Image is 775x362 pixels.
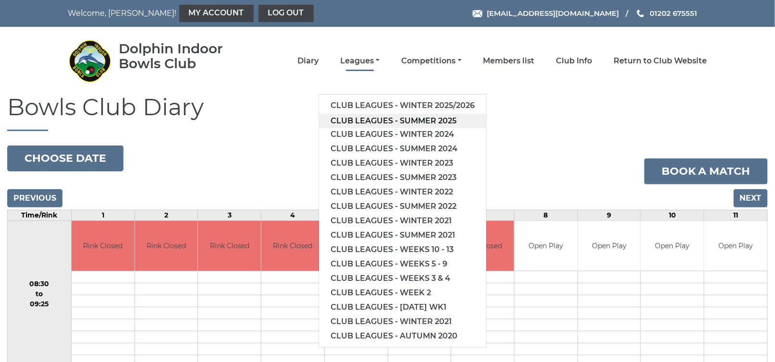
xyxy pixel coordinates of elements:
[319,156,486,170] a: Club leagues - Winter 2023
[179,5,254,22] a: My Account
[515,210,578,220] td: 8
[119,41,251,71] div: Dolphin Indoor Bowls Club
[515,221,578,271] td: Open Play
[319,329,486,343] a: Club leagues - Autumn 2020
[319,271,486,286] a: Club leagues - Weeks 3 & 4
[636,8,697,19] a: Phone us 01202 675551
[319,286,486,300] a: Club leagues - Week 2
[487,9,619,18] span: [EMAIL_ADDRESS][DOMAIN_NAME]
[704,221,767,271] td: Open Play
[7,189,62,207] input: Previous
[319,257,486,271] a: Club leagues - Weeks 5 - 9
[319,114,486,128] a: Club leagues - Summer 2025
[614,56,707,66] a: Return to Club Website
[319,170,486,185] a: Club leagues - Summer 2023
[641,221,704,271] td: Open Play
[7,95,768,131] h1: Bowls Club Diary
[72,210,135,220] td: 1
[68,5,326,22] nav: Welcome, [PERSON_NAME]!
[258,5,314,22] a: Log out
[8,210,72,220] td: Time/Rink
[578,221,641,271] td: Open Play
[637,10,644,17] img: Phone us
[319,185,486,199] a: Club leagues - Winter 2022
[319,314,486,329] a: Club leagues - Winter 2021
[319,300,486,314] a: Club leagues - [DATE] wk1
[319,98,486,113] a: Club leagues - Winter 2025/2026
[473,10,482,17] img: Email
[734,189,768,207] input: Next
[7,145,123,171] button: Choose date
[297,56,319,66] a: Diary
[319,142,486,156] a: Club leagues - Summer 2024
[650,9,697,18] span: 01202 675551
[135,221,198,271] td: Rink Closed
[68,39,111,83] img: Dolphin Indoor Bowls Club
[578,210,641,220] td: 9
[319,94,487,348] ul: Leagues
[261,210,325,220] td: 4
[473,8,619,19] a: Email [EMAIL_ADDRESS][DOMAIN_NAME]
[72,221,135,271] td: Rink Closed
[319,242,486,257] a: Club leagues - Weeks 10 - 13
[261,221,324,271] td: Rink Closed
[641,210,704,220] td: 10
[319,228,486,242] a: Club leagues - Summer 2021
[644,158,768,184] a: Book a match
[319,127,486,142] a: Club leagues - Winter 2024
[198,221,261,271] td: Rink Closed
[483,56,535,66] a: Members list
[135,210,198,220] td: 2
[556,56,592,66] a: Club Info
[319,199,486,214] a: Club leagues - Summer 2022
[401,56,461,66] a: Competitions
[198,210,261,220] td: 3
[319,214,486,228] a: Club leagues - Winter 2021
[340,56,380,66] a: Leagues
[704,210,768,220] td: 11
